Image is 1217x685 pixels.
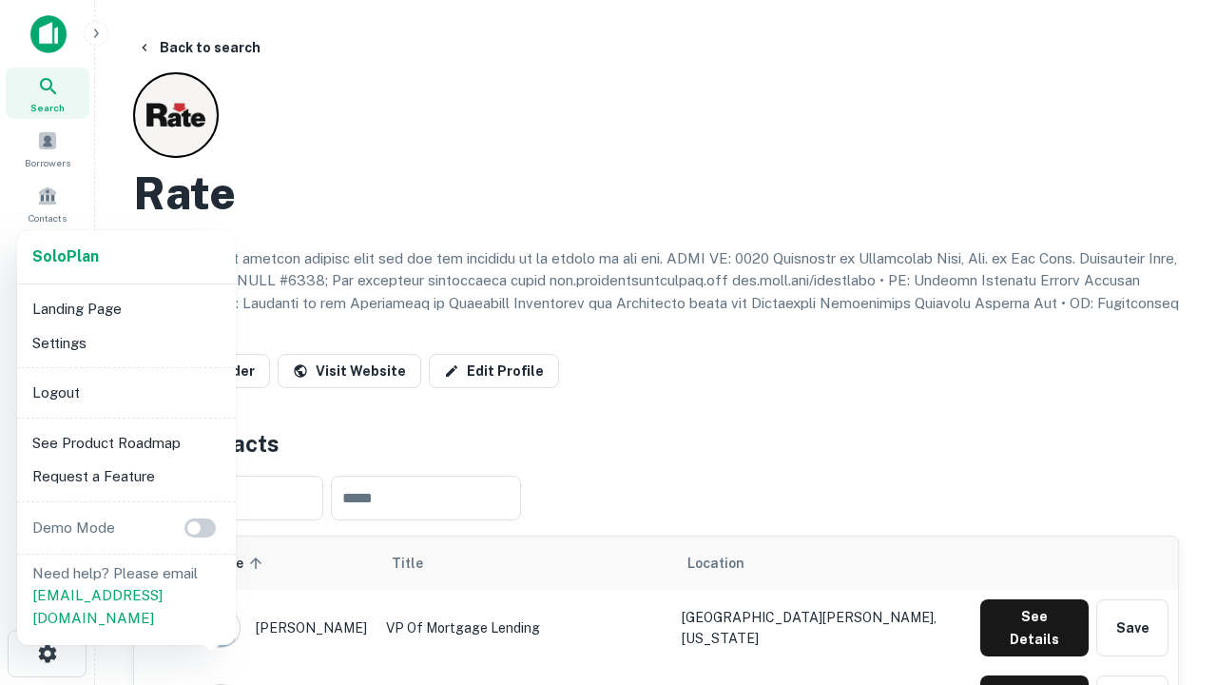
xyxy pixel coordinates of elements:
li: See Product Roadmap [25,426,228,460]
iframe: Chat Widget [1122,472,1217,563]
a: SoloPlan [32,245,99,268]
a: [EMAIL_ADDRESS][DOMAIN_NAME] [32,587,163,626]
p: Need help? Please email [32,562,221,630]
strong: Solo Plan [32,247,99,265]
li: Landing Page [25,292,228,326]
li: Settings [25,326,228,361]
p: Demo Mode [25,517,123,539]
li: Logout [25,376,228,410]
li: Request a Feature [25,460,228,494]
